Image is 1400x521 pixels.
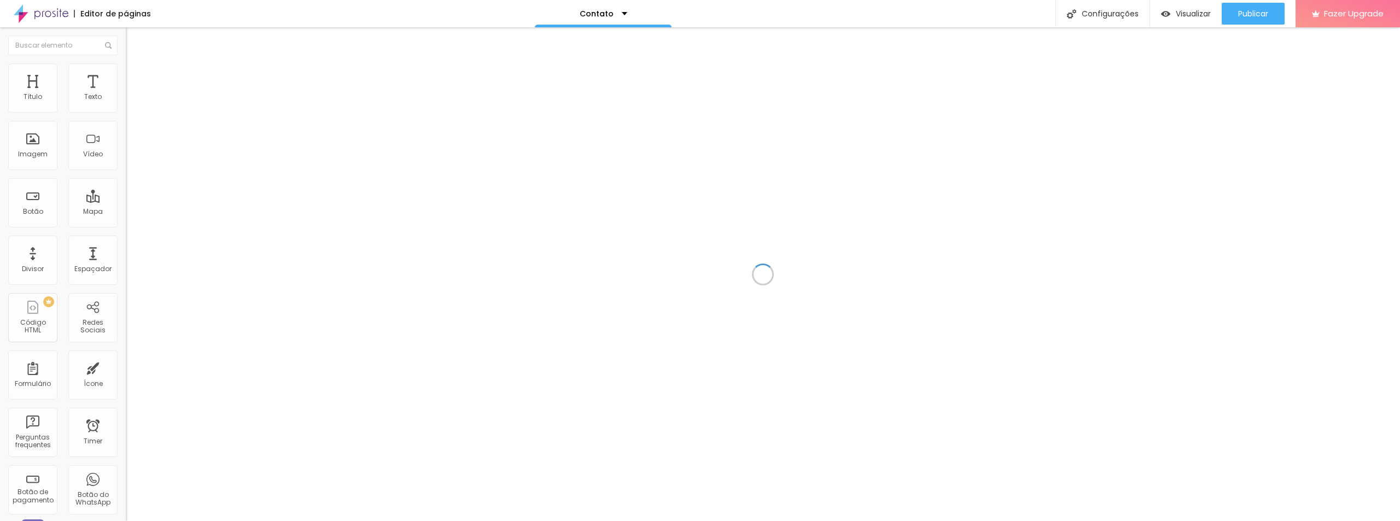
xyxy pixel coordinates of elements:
span: Fazer Upgrade [1324,9,1384,18]
div: Formulário [15,380,51,388]
input: Buscar elemento [8,36,118,55]
div: Mapa [83,208,103,215]
span: Visualizar [1176,9,1211,18]
img: Icone [1067,9,1076,19]
div: Timer [84,437,102,445]
div: Código HTML [11,319,54,335]
div: Editor de páginas [74,10,151,17]
div: Perguntas frequentes [11,434,54,449]
div: Imagem [18,150,48,158]
div: Botão de pagamento [11,488,54,504]
div: Vídeo [83,150,103,158]
img: view-1.svg [1161,9,1170,19]
button: Visualizar [1150,3,1222,25]
div: Espaçador [74,265,112,273]
div: Redes Sociais [71,319,114,335]
button: Publicar [1222,3,1285,25]
div: Divisor [22,265,44,273]
img: Icone [105,42,112,49]
div: Botão [23,208,43,215]
span: Publicar [1238,9,1268,18]
p: Contato [580,10,614,17]
div: Ícone [84,380,103,388]
div: Texto [84,93,102,101]
div: Botão do WhatsApp [71,491,114,507]
div: Título [24,93,42,101]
